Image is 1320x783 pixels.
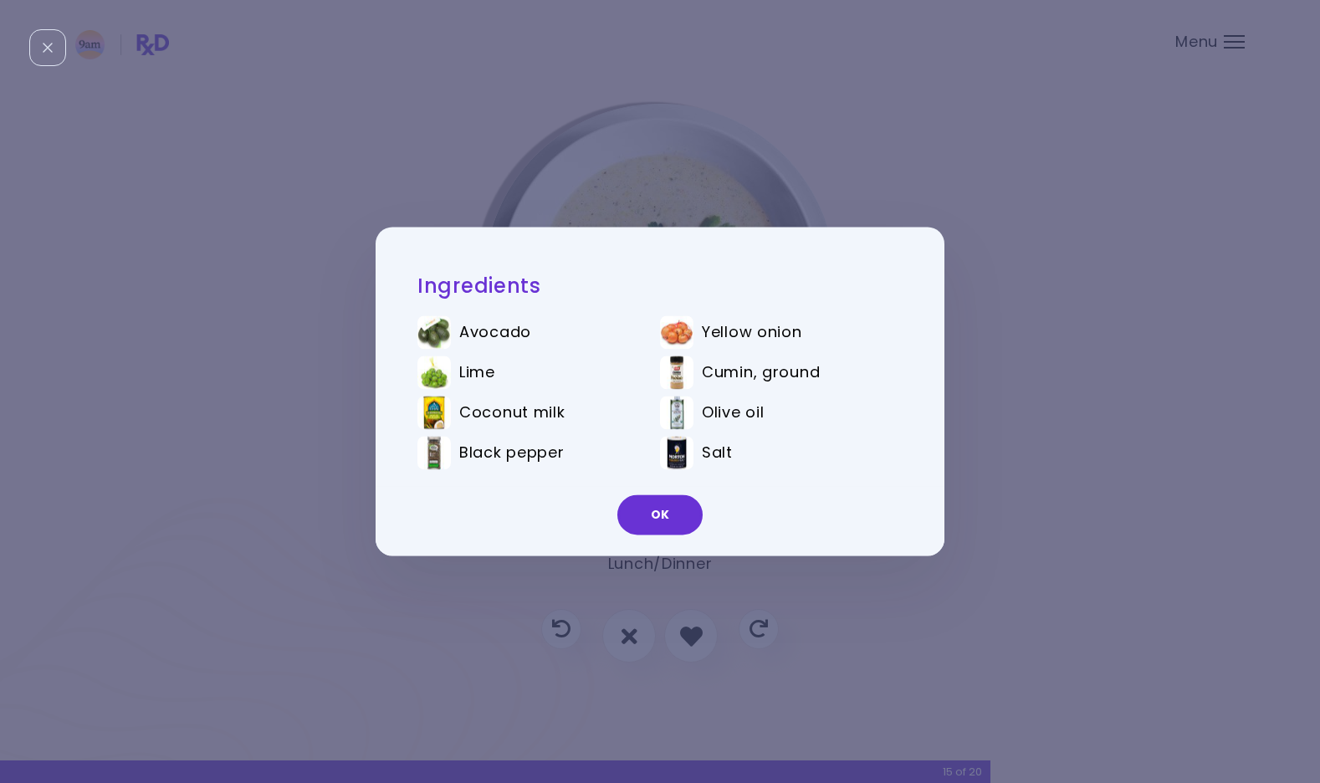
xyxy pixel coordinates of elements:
span: Black pepper [459,444,565,463]
span: Coconut milk [459,404,565,422]
span: Lime [459,364,495,382]
span: Cumin, ground [702,364,820,382]
span: Olive oil [702,404,764,422]
span: Salt [702,444,733,463]
span: Yellow onion [702,324,802,342]
div: Close [29,29,66,66]
span: Avocado [459,324,531,342]
h2: Ingredients [417,273,903,299]
button: OK [617,495,703,535]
